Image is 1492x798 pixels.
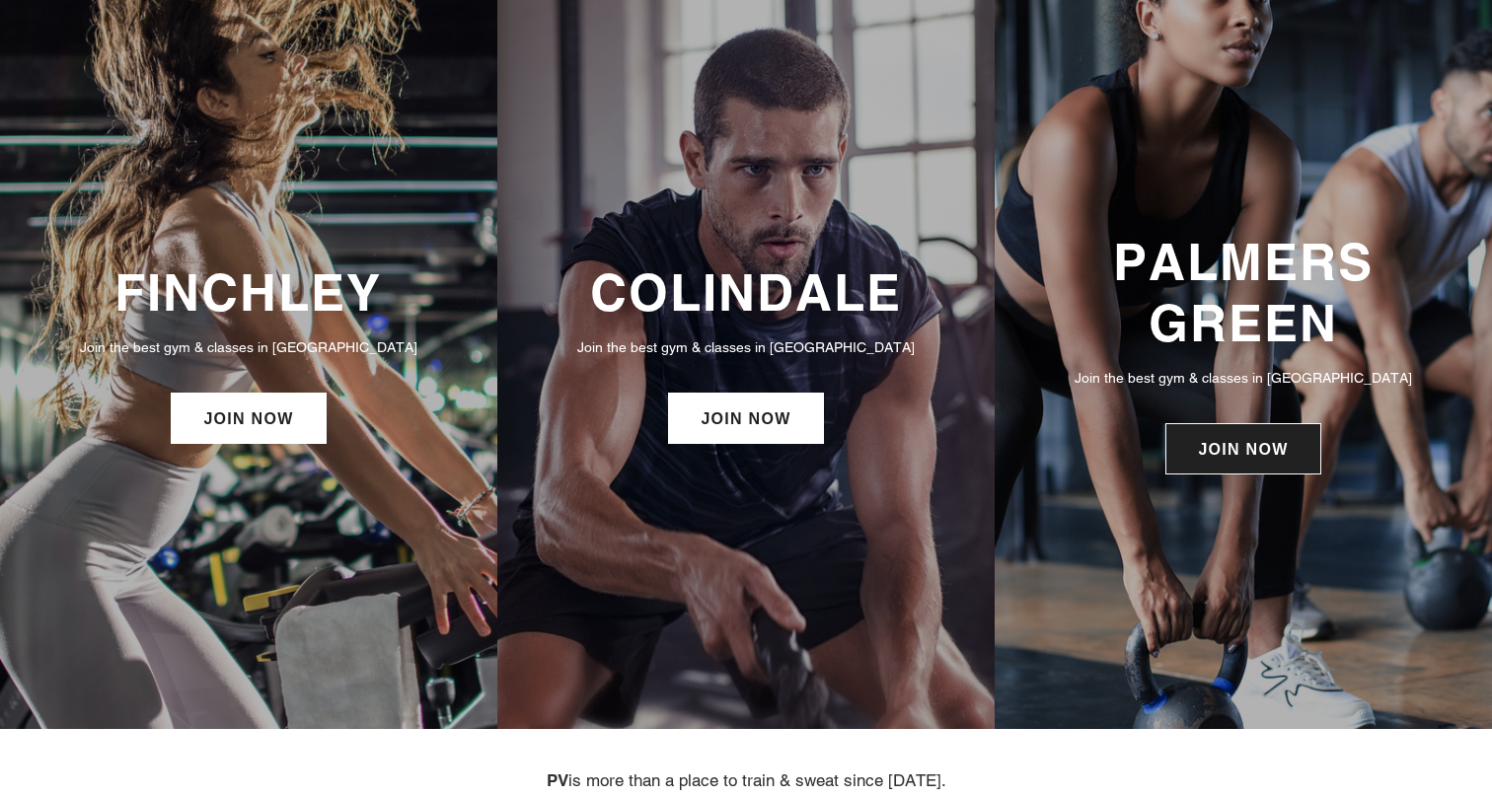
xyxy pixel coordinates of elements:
h3: COLINDALE [517,262,975,323]
strong: PV [547,770,568,790]
p: is more than a place to train & sweat since [DATE]. [208,768,1284,794]
h3: FINCHLEY [20,262,478,323]
p: Join the best gym & classes in [GEOGRAPHIC_DATA] [20,336,478,358]
h3: PALMERS GREEN [1014,232,1472,353]
a: JOIN NOW: Colindale Membership [668,393,823,444]
a: JOIN NOW: Palmers Green Membership [1165,423,1320,474]
a: JOIN NOW: Finchley Membership [171,393,326,444]
p: Join the best gym & classes in [GEOGRAPHIC_DATA] [517,336,975,358]
p: Join the best gym & classes in [GEOGRAPHIC_DATA] [1014,367,1472,389]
